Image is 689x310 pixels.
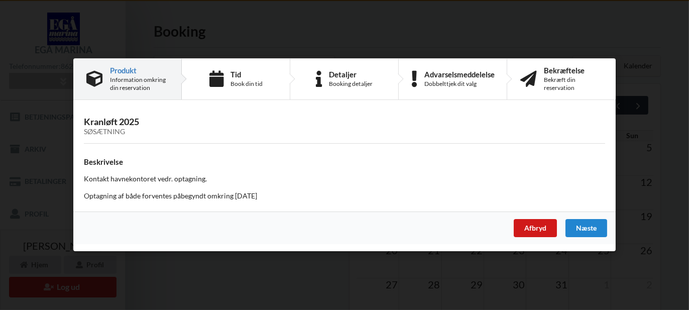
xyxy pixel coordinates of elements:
[424,80,495,88] div: Dobbelttjek dit valg
[544,76,603,92] div: Bekræft din reservation
[84,191,605,201] p: Optagning af både forventes påbegyndt omkring [DATE]
[544,66,603,74] div: Bekræftelse
[329,70,373,78] div: Detaljer
[424,70,495,78] div: Advarselsmeddelelse
[565,220,607,238] div: Næste
[84,157,605,167] h4: Beskrivelse
[110,66,168,74] div: Produkt
[84,128,605,137] div: Søsætning
[84,117,605,137] h3: Kranløft 2025
[231,80,263,88] div: Book din tid
[110,76,168,92] div: Information omkring din reservation
[231,70,263,78] div: Tid
[329,80,373,88] div: Booking detaljer
[84,174,605,184] p: Kontakt havnekontoret vedr. optagning.
[514,220,557,238] div: Afbryd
